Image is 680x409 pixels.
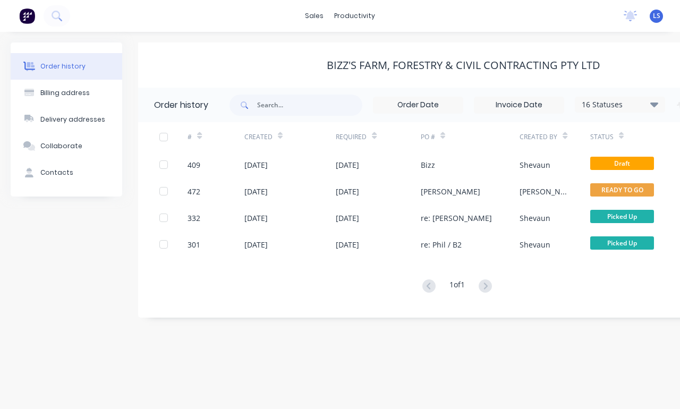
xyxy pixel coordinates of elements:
[590,132,614,142] div: Status
[40,168,73,177] div: Contacts
[244,122,336,151] div: Created
[421,132,435,142] div: PO #
[336,186,359,197] div: [DATE]
[40,141,82,151] div: Collaborate
[590,157,654,170] span: Draft
[244,186,268,197] div: [DATE]
[336,212,359,224] div: [DATE]
[520,122,590,151] div: Created By
[653,11,660,21] span: LS
[188,239,200,250] div: 301
[19,8,35,24] img: Factory
[336,132,367,142] div: Required
[188,159,200,171] div: 409
[590,183,654,197] span: READY TO GO
[336,122,421,151] div: Required
[449,279,465,294] div: 1 of 1
[11,106,122,133] button: Delivery addresses
[373,97,463,113] input: Order Date
[188,122,244,151] div: #
[244,159,268,171] div: [DATE]
[11,80,122,106] button: Billing address
[590,210,654,223] span: Picked Up
[520,132,557,142] div: Created By
[244,239,268,250] div: [DATE]
[336,239,359,250] div: [DATE]
[40,88,90,98] div: Billing address
[244,132,273,142] div: Created
[421,122,520,151] div: PO #
[520,212,550,224] div: Shevaun
[421,186,480,197] div: [PERSON_NAME]
[11,159,122,186] button: Contacts
[11,53,122,80] button: Order history
[188,212,200,224] div: 332
[300,8,329,24] div: sales
[520,159,550,171] div: Shevaun
[590,236,654,250] span: Picked Up
[421,239,462,250] div: re: Phil / B2
[329,8,380,24] div: productivity
[40,115,105,124] div: Delivery addresses
[327,59,600,72] div: Bizz's Farm, Forestry & Civil Contracting Pty Ltd
[244,212,268,224] div: [DATE]
[421,159,435,171] div: Bizz
[575,99,665,110] div: 16 Statuses
[474,97,564,113] input: Invoice Date
[154,99,208,112] div: Order history
[188,186,200,197] div: 472
[336,159,359,171] div: [DATE]
[11,133,122,159] button: Collaborate
[40,62,86,71] div: Order history
[188,132,192,142] div: #
[421,212,492,224] div: re: [PERSON_NAME]
[520,239,550,250] div: Shevaun
[257,95,362,116] input: Search...
[520,186,569,197] div: [PERSON_NAME]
